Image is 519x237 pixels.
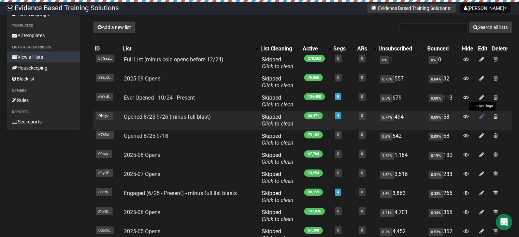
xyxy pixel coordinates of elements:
a: 2025-05 Opens [124,228,160,235]
span: Cg6Cd.. [96,226,114,234]
span: 0.73% [380,75,394,83]
span: 0.09% [429,133,443,140]
span: 0.33% [429,190,443,198]
div: Open Intercom Messenger [496,214,512,230]
span: Skipped [262,190,293,203]
a: 0 [337,56,339,61]
a: 0 [361,152,363,156]
a: 0 [337,209,339,213]
span: 66,471 [304,112,323,119]
span: 1.72% [380,152,394,160]
li: Others [7,87,80,95]
a: Click to clean [262,82,293,89]
span: 0.8% [380,133,392,140]
span: 134,480 [304,93,325,100]
a: 4 [337,114,339,118]
th: Active: No sort applied, activate to apply an ascending sort [301,44,332,54]
a: All templates [7,30,80,41]
td: 58 [426,111,460,130]
a: Click to clean [262,101,293,108]
span: ONryz.. [96,112,113,120]
a: 0 [361,190,363,194]
span: Skipped [262,75,293,89]
span: 6SyDF.. [96,169,113,177]
span: Skipped [262,133,293,146]
td: 68 [426,130,460,149]
td: 113 [426,92,460,111]
a: View all lists [7,51,80,62]
span: 0.04% [429,75,443,83]
div: Delete [492,45,511,52]
td: 494 [377,111,426,130]
span: 4.52% [380,171,394,179]
a: 0 [361,114,363,118]
span: Skipped [262,152,293,165]
a: 0 [361,75,363,80]
a: Click to clean [262,178,293,184]
a: Click to clean [262,120,293,127]
a: 0 [361,228,363,233]
a: 0 [361,133,363,137]
span: 0.19% [429,152,443,160]
th: Hide: No sort applied, sorting is disabled [460,44,477,54]
td: 0 [426,54,460,73]
th: ID: No sort applied, sorting is disabled [93,44,121,54]
a: 0 [337,228,339,233]
div: Hide [462,45,475,52]
a: Click to clean [262,63,293,70]
div: ARs [357,45,370,52]
a: 2025-07 Opens [124,171,160,177]
a: Click to clean [262,197,293,203]
td: 32 [426,73,460,92]
div: Unsubscribed [378,45,419,52]
span: 4.6% [380,190,392,198]
th: Unsubscribed: No sort applied, activate to apply an ascending sort [377,44,426,54]
span: 0.5% [380,94,392,102]
a: Opened 8/25-9/26 (minus full blast) [124,114,211,120]
span: 0.08% [429,94,443,102]
div: List Cleaning [260,45,294,52]
th: Bounced: No sort applied, activate to apply an ascending sort [426,44,460,54]
span: 4.21% [380,209,394,217]
td: 3,863 [377,187,426,206]
button: Search all lists [469,21,512,33]
a: 0 [337,171,339,175]
td: 130 [426,149,460,168]
span: 0fawy.. [96,150,112,158]
th: Segs: No sort applied, activate to apply an ascending sort [332,44,356,54]
th: Edit: No sort applied, sorting is disabled [477,44,491,54]
th: List: No sort applied, activate to apply an ascending sort [121,44,259,54]
span: 6iX9h.. [96,188,112,196]
span: 0.31% [429,171,443,179]
span: 0% [380,56,389,64]
img: favicons [371,5,376,11]
td: 233 [426,168,460,187]
a: 0 [361,171,363,175]
a: Full List (minus cold opens before 12/24) [124,56,224,63]
a: Click to clean [262,139,293,146]
img: 6a635aadd5b086599a41eda90e0773ac [7,5,13,11]
a: 4 [337,190,339,194]
span: jbGUp.. [96,207,113,215]
span: 6.2% [380,228,392,236]
button: Evidence Based Training Solutions [367,3,457,13]
th: List Cleaning: No sort applied, activate to apply an ascending sort [259,44,301,54]
a: 2025-09 Opens [124,75,160,82]
li: Reports [7,108,80,116]
span: 79,182 [304,131,323,138]
span: 67,308 [304,227,323,234]
span: 76,065 [304,74,323,81]
span: Skipped [262,171,293,184]
td: 3,516 [377,168,426,187]
span: 0.34% [429,209,443,217]
span: 107,036 [304,208,325,215]
span: 0.09% [429,114,443,121]
div: Active [303,45,325,52]
a: Opened 8/25-9/18 [124,133,168,139]
th: ARs: No sort applied, activate to apply an ascending sort [356,44,377,54]
td: 4,701 [377,206,426,225]
span: 0% [429,56,438,64]
td: 366 [426,206,460,225]
span: K763A.. [96,131,114,139]
td: 1,184 [377,149,426,168]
